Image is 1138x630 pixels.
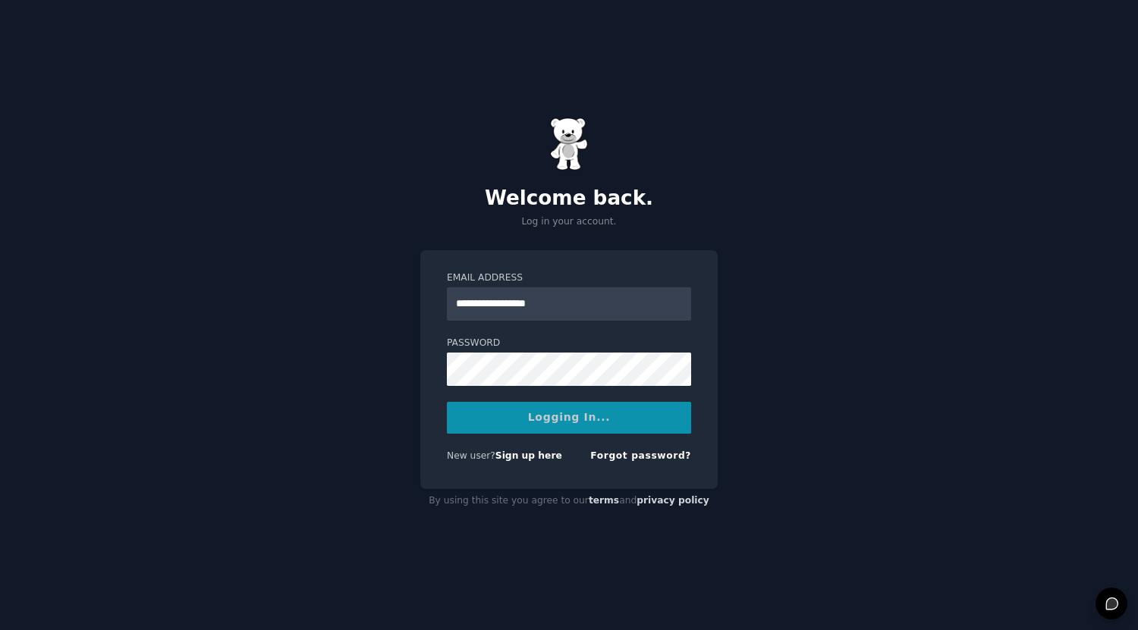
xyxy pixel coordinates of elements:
label: Password [447,337,691,350]
a: terms [589,495,619,506]
div: By using this site you agree to our and [420,489,718,513]
label: Email Address [447,271,691,285]
p: Log in your account. [420,215,718,229]
span: New user? [447,450,495,461]
a: Forgot password? [590,450,691,461]
a: privacy policy [637,495,709,506]
img: Gummy Bear [550,118,588,171]
h2: Welcome back. [420,186,718,211]
a: Sign up here [495,450,562,461]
